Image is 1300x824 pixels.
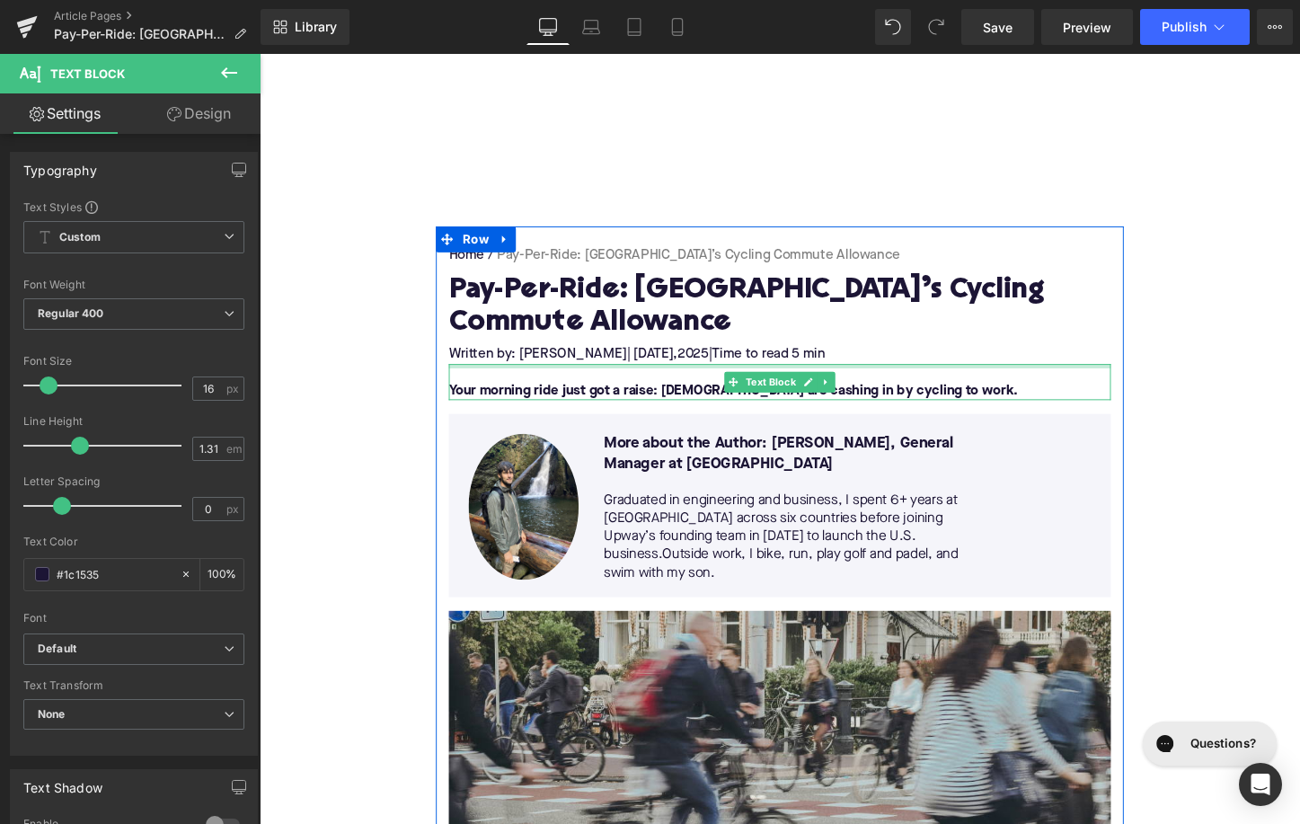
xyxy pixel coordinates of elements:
[134,93,264,134] a: Design
[1239,763,1282,806] div: Open Intercom Messenger
[226,503,242,515] span: px
[23,355,244,368] div: Font Size
[360,397,758,439] p: More about the Author: [PERSON_NAME], General Manager at [GEOGRAPHIC_DATA]
[208,181,244,208] span: Row
[504,332,563,354] span: Text Block
[198,232,889,298] h1: Pay-Per-Ride: [GEOGRAPHIC_DATA]’s Cycling Commute Allowance
[261,9,349,45] a: New Library
[983,18,1013,37] span: Save
[226,443,242,455] span: em
[54,9,261,23] a: Article Pages
[200,559,243,590] div: %
[38,306,104,320] b: Regular 400
[384,307,437,322] span: | [DATE],
[656,9,699,45] a: Mobile
[234,202,248,221] span: /
[23,536,244,548] div: Text Color
[1257,9,1293,45] button: More
[437,307,469,322] span: 2025
[1140,9,1250,45] button: Publish
[1041,9,1133,45] a: Preview
[1063,18,1111,37] span: Preview
[23,415,244,428] div: Line Height
[914,691,1069,750] iframe: Gorgias live chat messenger
[469,307,473,322] span: |
[38,642,76,657] i: Default
[23,475,244,488] div: Letter Spacing
[360,517,730,550] span: Outside work, I bike, run, play golf and padel, and swim with my son.
[918,9,954,45] button: Redo
[570,9,613,45] a: Laptop
[38,707,66,721] b: None
[23,199,244,214] div: Text Styles
[23,153,97,178] div: Typography
[23,612,244,625] div: Font
[198,202,234,221] a: Home
[226,383,242,394] span: px
[23,770,102,795] div: Text Shadow
[875,9,911,45] button: Undo
[613,9,656,45] a: Tablet
[360,458,758,553] p: Graduated in engineering and business, I spent 6+ years at [GEOGRAPHIC_DATA] across six countries...
[198,191,889,232] nav: breadcrumbs
[473,307,591,322] span: Time to read 5 min
[23,279,244,291] div: Font Weight
[23,679,244,692] div: Text Transform
[526,9,570,45] a: Desktop
[1162,20,1207,34] span: Publish
[295,19,337,35] span: Library
[583,332,602,354] a: Expand / Collapse
[59,230,101,245] b: Custom
[244,181,268,208] a: Expand / Collapse
[50,66,125,81] span: Text Block
[57,564,172,584] input: Color
[198,306,889,324] p: Written by: [PERSON_NAME]
[54,27,226,41] span: Pay-Per-Ride: [GEOGRAPHIC_DATA]’s Cycling Commute Allowance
